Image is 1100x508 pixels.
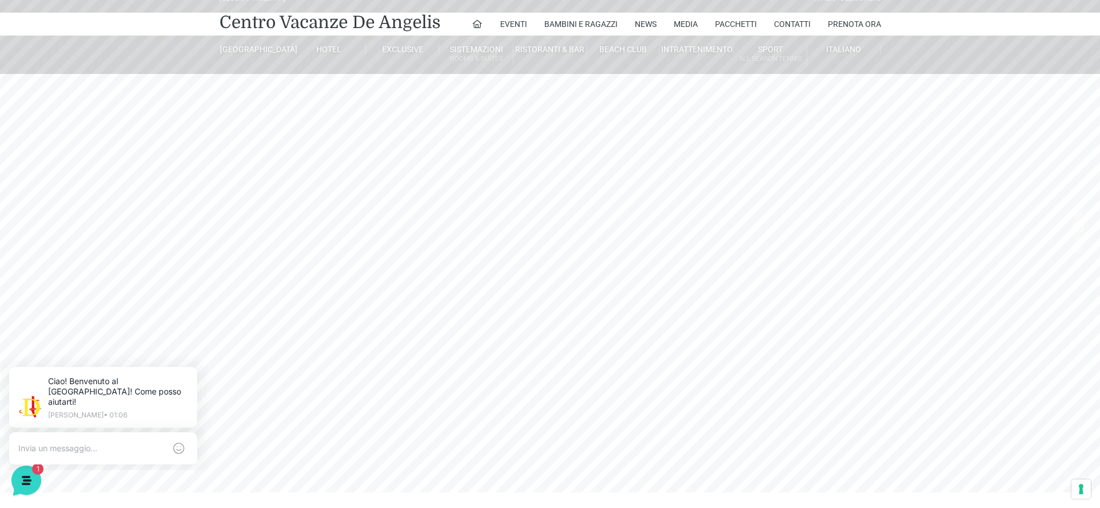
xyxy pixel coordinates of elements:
[181,110,211,120] p: 23 min fa
[9,50,192,73] p: La nostra missione è rendere la tua esperienza straordinaria!
[734,44,807,65] a: SportAll Season Tennis
[500,13,527,36] a: Eventi
[115,367,123,375] span: 1
[99,384,130,394] p: Messaggi
[674,13,698,36] a: Media
[48,124,174,135] p: Ciao! Benvenuto al [GEOGRAPHIC_DATA]! Come posso aiutarti!
[14,105,215,140] a: [PERSON_NAME]Ciao! Benvenuto al [GEOGRAPHIC_DATA]! Come posso aiutarti!23 min fa1
[34,384,54,394] p: Home
[26,215,187,226] input: Cerca un articolo...
[774,13,811,36] a: Contatti
[80,368,150,394] button: 1Messaggi
[199,124,211,135] span: 1
[55,23,195,54] p: Ciao! Benvenuto al [GEOGRAPHIC_DATA]! Come posso aiutarti!
[826,45,861,54] span: Italiano
[150,368,220,394] button: Aiuto
[9,463,44,498] iframe: Customerly Messenger Launcher
[439,44,513,65] a: SistemazioniRooms & Suites
[513,44,587,54] a: Ristoranti & Bar
[1071,479,1091,499] button: Le tue preferenze relative al consenso per le tecnologie di tracciamento
[715,13,757,36] a: Pacchetti
[18,144,211,167] button: Inizia una conversazione
[25,42,48,65] img: light
[219,11,441,34] a: Centro Vacanze De Angelis
[48,110,174,122] span: [PERSON_NAME]
[102,92,211,101] a: [DEMOGRAPHIC_DATA] tutto
[366,44,439,54] a: Exclusive
[219,44,293,54] a: [GEOGRAPHIC_DATA]
[55,58,195,65] p: [PERSON_NAME] • 01:06
[176,384,193,394] p: Aiuto
[18,190,89,200] span: Trova una risposta
[587,44,660,54] a: Beach Club
[9,9,192,46] h2: Ciao da De Angelis Resort 👋
[544,13,618,36] a: Bambini e Ragazzi
[635,13,657,36] a: News
[439,53,512,64] small: Rooms & Suites
[18,92,97,101] span: Le tue conversazioni
[293,44,366,54] a: Hotel
[807,44,881,54] a: Italiano
[18,111,41,134] img: light
[122,190,211,200] a: Apri Centro Assistenza
[74,151,169,161] span: Inizia una conversazione
[734,53,807,64] small: All Season Tennis
[828,13,881,36] a: Prenota Ora
[9,368,80,394] button: Home
[660,44,733,54] a: Intrattenimento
